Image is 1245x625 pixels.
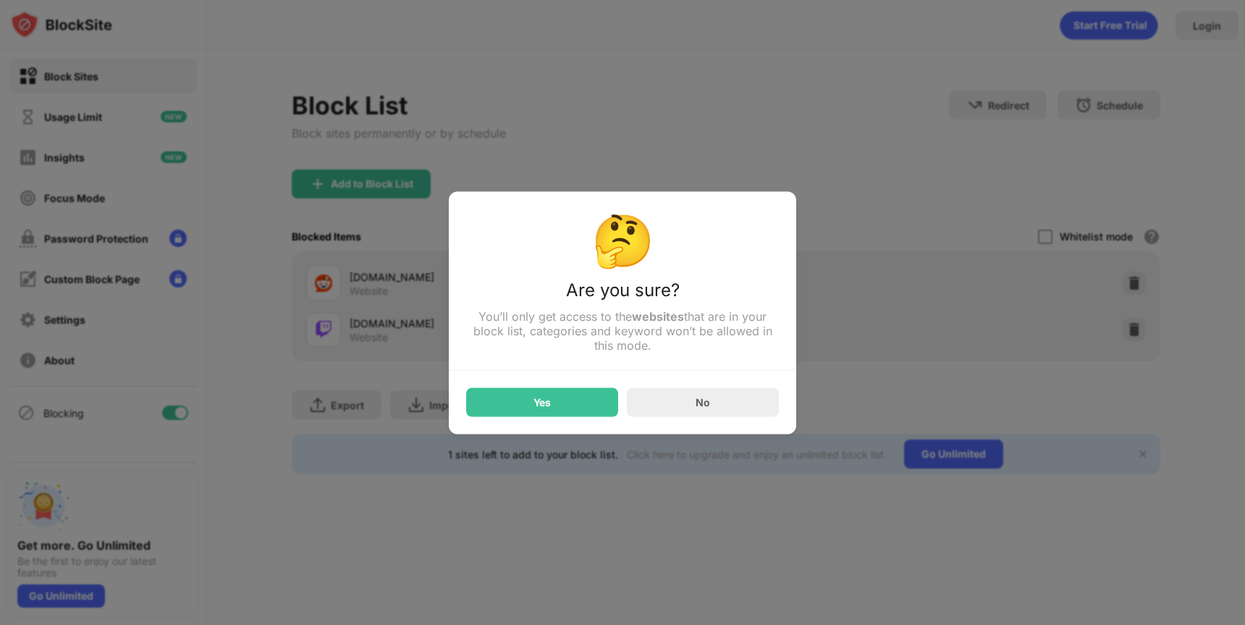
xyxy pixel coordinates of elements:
div: Are you sure? [466,279,779,309]
strong: websites [632,309,684,323]
div: Yes [533,396,551,408]
div: You’ll only get access to the that are in your block list, categories and keyword won’t be allowe... [466,309,779,352]
div: 🤔 [466,209,779,270]
div: No [696,396,710,408]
